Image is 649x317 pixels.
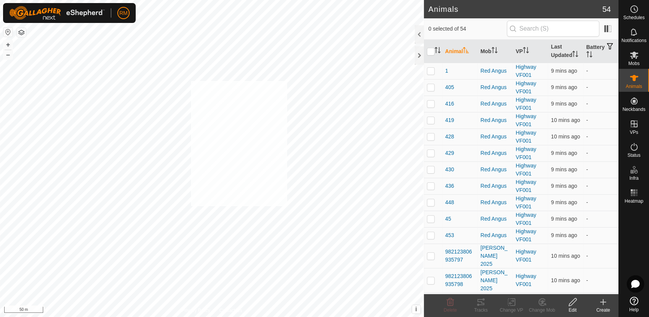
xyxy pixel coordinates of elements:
td: - [583,293,618,317]
th: Animal [442,40,477,63]
span: Status [627,153,640,158]
div: [PERSON_NAME] 2025 [480,268,509,293]
span: Mobs [628,61,639,66]
div: Red Angus [480,215,509,223]
p-sorticon: Activate to sort [586,52,592,59]
td: - [583,128,618,145]
a: Highway VF001 [516,179,536,193]
span: 11 Aug 2025, 6:36 am [551,216,577,222]
td: - [583,211,618,227]
button: Reset Map [3,28,13,37]
th: VP [513,40,548,63]
span: Notifications [621,38,646,43]
a: Highway VF001 [516,249,536,263]
td: - [583,96,618,112]
td: - [583,227,618,244]
p-sorticon: Activate to sort [572,52,578,58]
div: Change Mob [527,307,557,314]
span: 448 [445,198,454,206]
span: 982123806935797 [445,248,474,264]
span: 11 Aug 2025, 6:36 am [551,166,577,172]
div: [PERSON_NAME] 2025 [480,293,509,317]
span: Schedules [623,15,644,20]
img: Gallagher Logo [9,6,105,20]
a: Highway VF001 [516,195,536,210]
td: - [583,268,618,293]
td: - [583,145,618,161]
span: Infra [629,176,638,180]
span: Delete [444,307,457,313]
td: - [583,178,618,194]
th: Mob [477,40,513,63]
a: Privacy Policy [182,307,210,314]
span: 11 Aug 2025, 6:36 am [551,68,577,74]
div: Change VP [496,307,527,314]
a: Highway VF001 [516,273,536,287]
a: Highway VF001 [516,80,536,94]
span: 1 [445,67,448,75]
div: Tracks [466,307,496,314]
span: Help [629,307,639,312]
td: - [583,161,618,178]
a: Help [619,294,649,315]
a: Highway VF001 [516,97,536,111]
button: – [3,50,13,59]
div: Red Angus [480,166,509,174]
a: Contact Us [219,307,242,314]
div: Red Angus [480,83,509,91]
a: Highway VF001 [516,64,536,78]
div: Red Angus [480,67,509,75]
span: 45 [445,215,451,223]
span: Animals [626,84,642,89]
h2: Animals [428,5,602,14]
a: Highway VF001 [516,130,536,144]
td: - [583,63,618,79]
div: Red Angus [480,182,509,190]
a: Highway VF001 [516,163,536,177]
div: Red Angus [480,100,509,108]
td: - [583,112,618,128]
span: 11 Aug 2025, 6:36 am [551,84,577,90]
a: Highway VF001 [516,113,536,127]
th: Last Updated [548,40,583,63]
p-sorticon: Activate to sort [523,48,529,54]
span: 0 selected of 54 [428,25,507,33]
p-sorticon: Activate to sort [492,48,498,54]
span: 11 Aug 2025, 6:35 am [551,117,580,123]
span: 453 [445,231,454,239]
div: Edit [557,307,588,314]
span: Neckbands [622,107,645,112]
div: Red Angus [480,116,509,124]
input: Search (S) [507,21,599,37]
div: Red Angus [480,149,509,157]
span: VPs [630,130,638,135]
span: i [415,306,417,312]
th: Battery [583,40,618,63]
p-sorticon: Activate to sort [435,48,441,54]
div: Create [588,307,618,314]
button: + [3,40,13,49]
span: 416 [445,100,454,108]
button: i [412,305,420,314]
span: 11 Aug 2025, 6:36 am [551,150,577,156]
p-sorticon: Activate to sort [463,48,469,54]
span: 11 Aug 2025, 6:35 am [551,277,580,283]
span: 11 Aug 2025, 6:35 am [551,253,580,259]
span: 54 [602,3,611,15]
span: 11 Aug 2025, 6:36 am [551,232,577,238]
div: [PERSON_NAME] 2025 [480,244,509,268]
a: Highway VF001 [516,212,536,226]
div: Red Angus [480,198,509,206]
span: 11 Aug 2025, 6:36 am [551,199,577,205]
span: 982123806935798 [445,272,474,288]
a: Highway VF001 [516,228,536,242]
span: 11 Aug 2025, 6:36 am [551,101,577,107]
span: 405 [445,83,454,91]
span: 429 [445,149,454,157]
td: - [583,244,618,268]
a: Highway VF001 [516,146,536,160]
span: Heatmap [625,199,643,203]
span: RM [119,9,128,17]
td: - [583,79,618,96]
td: - [583,194,618,211]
